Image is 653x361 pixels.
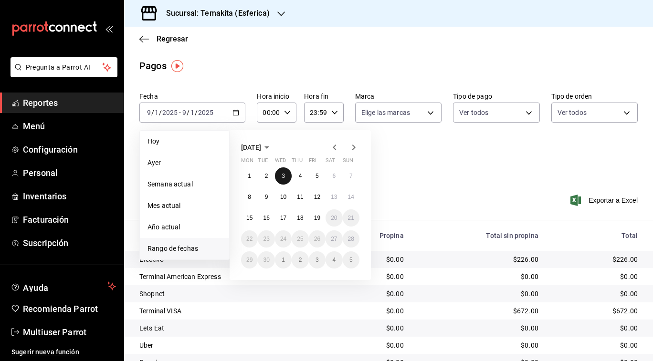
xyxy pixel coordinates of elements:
[348,194,354,200] abbr: September 14, 2025
[292,157,302,167] abbr: Thursday
[11,347,116,357] span: Sugerir nueva función
[340,306,404,316] div: $0.00
[258,209,274,227] button: September 16, 2025
[139,34,188,43] button: Regresar
[309,209,326,227] button: September 19, 2025
[326,167,342,185] button: September 6, 2025
[280,194,286,200] abbr: September 10, 2025
[139,323,325,333] div: Lets Eat
[241,209,258,227] button: September 15, 2025
[23,143,116,156] span: Configuración
[241,251,258,268] button: September 29, 2025
[361,108,410,117] span: Elige las marcas
[326,188,342,206] button: September 13, 2025
[23,190,116,203] span: Inventarios
[147,222,221,232] span: Año actual
[147,136,221,146] span: Hoy
[340,289,404,299] div: $0.00
[309,167,326,185] button: September 5, 2025
[459,108,488,117] span: Ver todos
[159,109,162,116] span: /
[147,158,221,168] span: Ayer
[331,194,337,200] abbr: September 13, 2025
[182,109,187,116] input: --
[558,108,587,117] span: Ver todos
[105,25,113,32] button: open_drawer_menu
[258,230,274,248] button: September 23, 2025
[151,109,154,116] span: /
[190,109,195,116] input: --
[23,302,116,315] span: Recomienda Parrot
[419,232,538,239] div: Total sin propina
[332,173,336,179] abbr: September 6, 2025
[265,194,268,200] abbr: September 9, 2025
[349,173,353,179] abbr: September 7, 2025
[275,188,292,206] button: September 10, 2025
[292,188,308,206] button: September 11, 2025
[297,236,303,242] abbr: September 25, 2025
[419,340,538,350] div: $0.00
[572,195,638,206] button: Exportar a Excel
[23,166,116,179] span: Personal
[139,59,167,73] div: Pagos
[349,257,353,263] abbr: October 5, 2025
[257,93,296,100] label: Hora inicio
[246,257,253,263] abbr: September 29, 2025
[275,230,292,248] button: September 24, 2025
[139,306,325,316] div: Terminal VISA
[23,96,116,109] span: Reportes
[551,93,638,100] label: Tipo de orden
[282,257,285,263] abbr: October 1, 2025
[171,60,183,72] img: Tooltip marker
[419,289,538,299] div: $0.00
[314,194,320,200] abbr: September 12, 2025
[292,209,308,227] button: September 18, 2025
[419,306,538,316] div: $672.00
[554,255,638,264] div: $226.00
[179,109,181,116] span: -
[241,188,258,206] button: September 8, 2025
[304,93,344,100] label: Hora fin
[309,251,326,268] button: October 3, 2025
[314,215,320,221] abbr: September 19, 2025
[292,230,308,248] button: September 25, 2025
[241,144,261,151] span: [DATE]
[314,236,320,242] abbr: September 26, 2025
[419,272,538,281] div: $0.00
[248,173,251,179] abbr: September 1, 2025
[332,257,336,263] abbr: October 4, 2025
[158,8,270,19] h3: Sucursal: Temakita (Esferica)
[258,251,274,268] button: September 30, 2025
[258,188,274,206] button: September 9, 2025
[326,230,342,248] button: September 27, 2025
[23,280,104,292] span: Ayuda
[331,236,337,242] abbr: September 27, 2025
[23,120,116,133] span: Menú
[263,215,269,221] abbr: September 16, 2025
[419,255,538,264] div: $226.00
[343,188,359,206] button: September 14, 2025
[246,236,253,242] abbr: September 22, 2025
[241,230,258,248] button: September 22, 2025
[355,93,442,100] label: Marca
[263,257,269,263] abbr: September 30, 2025
[316,257,319,263] abbr: October 3, 2025
[7,69,117,79] a: Pregunta a Parrot AI
[23,326,116,339] span: Multiuser Parrot
[275,157,286,167] abbr: Wednesday
[343,251,359,268] button: October 5, 2025
[297,194,303,200] abbr: September 11, 2025
[195,109,198,116] span: /
[139,272,325,281] div: Terminal American Express
[554,289,638,299] div: $0.00
[309,157,316,167] abbr: Friday
[340,340,404,350] div: $0.00
[147,179,221,189] span: Semana actual
[292,167,308,185] button: September 4, 2025
[343,157,353,167] abbr: Sunday
[263,236,269,242] abbr: September 23, 2025
[292,251,308,268] button: October 2, 2025
[326,209,342,227] button: September 20, 2025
